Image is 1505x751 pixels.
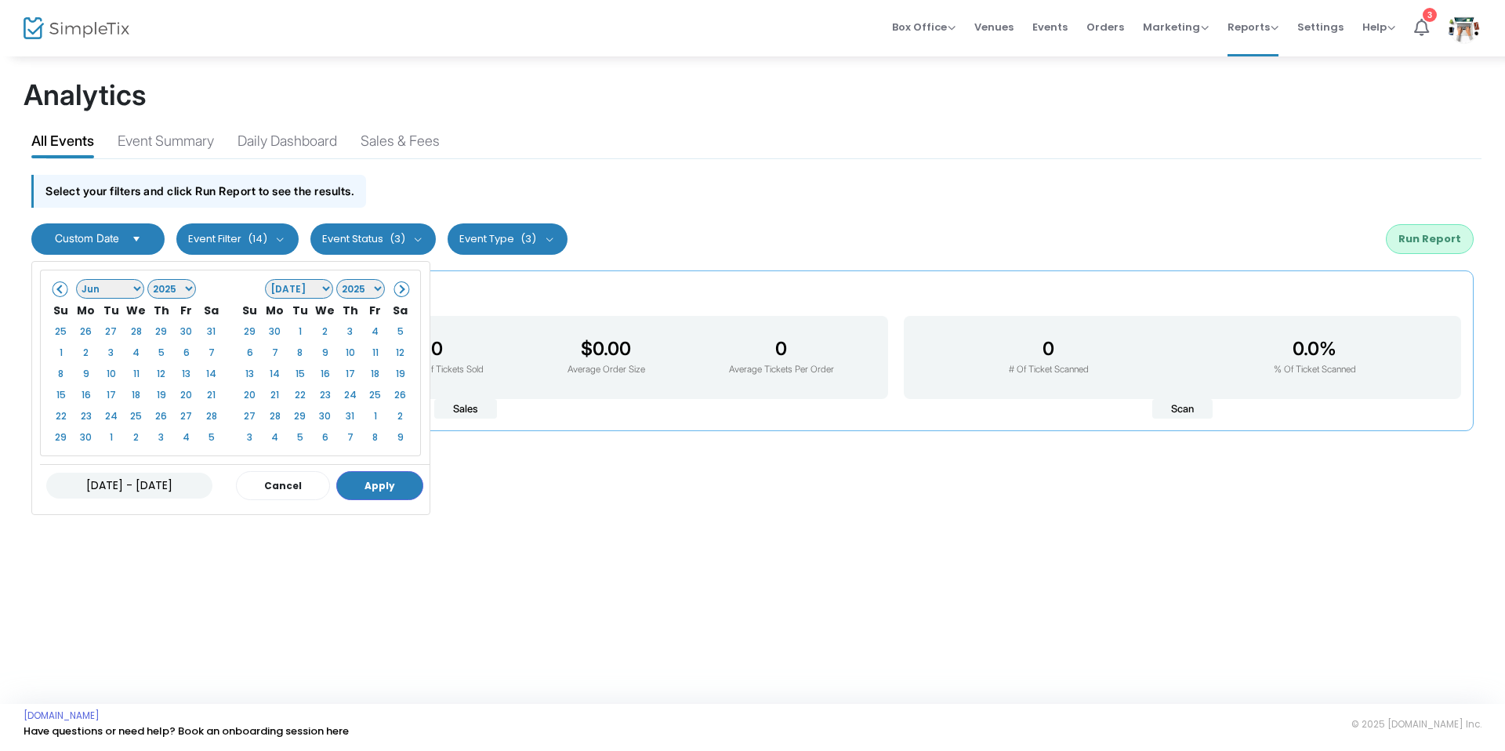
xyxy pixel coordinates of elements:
[238,342,263,363] td: 6
[288,405,313,426] td: 29
[199,342,224,363] td: 7
[238,426,263,448] td: 3
[361,130,440,158] div: Sales & Fees
[149,363,174,384] td: 12
[174,321,199,342] td: 30
[46,473,212,499] input: MM/DD/YYYY - MM/DD/YYYY
[363,426,388,448] td: 8
[288,342,313,363] td: 8
[1009,363,1089,377] p: # Of Ticket Scanned
[288,363,313,384] td: 15
[238,299,263,321] th: Su
[313,426,338,448] td: 6
[390,338,484,360] h3: 0
[729,338,834,360] h3: 0
[176,223,299,255] button: Event Filter(14)
[49,426,74,448] td: 29
[313,342,338,363] td: 9
[174,405,199,426] td: 27
[238,130,337,158] div: Daily Dashboard
[338,363,363,384] td: 17
[263,426,288,448] td: 4
[390,233,405,245] span: (3)
[124,405,149,426] td: 25
[31,175,366,207] div: Select your filters and click Run Report to see the results.
[199,299,224,321] th: Sa
[49,405,74,426] td: 22
[363,342,388,363] td: 11
[263,363,288,384] td: 14
[199,321,224,342] td: 31
[388,384,413,405] td: 26
[124,299,149,321] th: We
[238,363,263,384] td: 13
[338,426,363,448] td: 7
[448,223,568,255] button: Event Type(3)
[263,384,288,405] td: 21
[263,342,288,363] td: 7
[1362,20,1395,34] span: Help
[568,363,645,377] p: Average Order Size
[118,130,214,158] div: Event Summary
[288,321,313,342] td: 1
[263,321,288,342] td: 30
[338,342,363,363] td: 10
[338,321,363,342] td: 3
[99,384,124,405] td: 17
[388,299,413,321] th: Sa
[388,321,413,342] td: 5
[238,384,263,405] td: 20
[99,342,124,363] td: 3
[99,321,124,342] td: 27
[74,384,99,405] td: 16
[149,342,174,363] td: 5
[313,405,338,426] td: 30
[124,342,149,363] td: 4
[568,338,645,360] h3: $0.00
[124,384,149,405] td: 18
[1086,7,1124,47] span: Orders
[174,384,199,405] td: 20
[1032,7,1068,47] span: Events
[199,426,224,448] td: 5
[363,321,388,342] td: 4
[974,7,1014,47] span: Venues
[248,233,267,245] span: (14)
[74,342,99,363] td: 2
[49,384,74,405] td: 15
[313,299,338,321] th: We
[434,399,497,419] span: Sales
[363,299,388,321] th: Fr
[74,321,99,342] td: 26
[1423,8,1437,22] div: 3
[338,299,363,321] th: Th
[124,321,149,342] td: 28
[199,384,224,405] td: 21
[174,342,199,363] td: 6
[363,384,388,405] td: 25
[288,384,313,405] td: 22
[1297,7,1344,47] span: Settings
[149,321,174,342] td: 29
[263,405,288,426] td: 28
[338,384,363,405] td: 24
[49,321,74,342] td: 25
[199,405,224,426] td: 28
[49,299,74,321] th: Su
[388,426,413,448] td: 9
[49,342,74,363] td: 1
[363,405,388,426] td: 1
[149,384,174,405] td: 19
[24,724,349,738] a: Have questions or need help? Book an onboarding session here
[99,299,124,321] th: Tu
[99,405,124,426] td: 24
[338,405,363,426] td: 31
[238,321,263,342] td: 29
[125,233,147,245] button: Select
[288,426,313,448] td: 5
[388,342,413,363] td: 12
[336,471,423,500] button: Apply
[174,299,199,321] th: Fr
[199,363,224,384] td: 14
[149,299,174,321] th: Th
